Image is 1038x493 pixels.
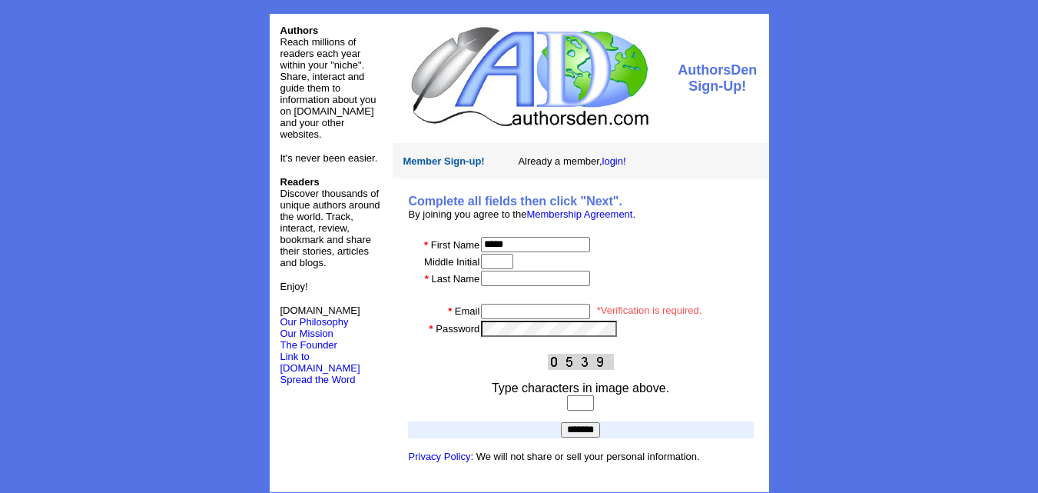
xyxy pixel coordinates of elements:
[597,305,702,316] font: *Verification is required.
[518,155,625,167] font: Already a member,
[409,451,471,462] a: Privacy Policy
[409,208,636,220] font: By joining you agree to the .
[280,339,337,351] a: The Founder
[280,374,356,385] font: Spread the Word
[602,155,626,167] a: login!
[280,25,319,36] font: Authors
[280,36,376,140] font: Reach millions of readers each year within your "niche". Share, interact and guide them to inform...
[678,62,757,94] font: AuthorsDen Sign-Up!
[280,152,378,164] font: It's never been easier.
[548,354,614,370] img: This Is CAPTCHA Image
[280,176,380,268] font: Discover thousands of unique authors around the world. Track, interact, review, bookmark and shar...
[280,176,320,188] b: Readers
[280,305,360,328] font: [DOMAIN_NAME]
[280,351,360,374] a: Link to [DOMAIN_NAME]
[436,323,479,335] font: Password
[409,451,700,462] font: : We will not share or sell your personal information.
[280,372,356,385] a: Spread the Word
[431,273,479,285] font: Last Name
[280,316,349,328] a: Our Philosophy
[409,195,622,208] b: Complete all fields then click "Next".
[492,381,669,395] font: Type characters in image above.
[407,25,651,128] img: logo.jpg
[280,328,333,339] a: Our Mission
[424,256,479,268] font: Middle Initial
[455,305,480,317] font: Email
[280,281,308,292] font: Enjoy!
[526,208,632,220] a: Membership Agreement
[431,239,480,251] font: First Name
[403,155,485,167] font: Member Sign-up!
